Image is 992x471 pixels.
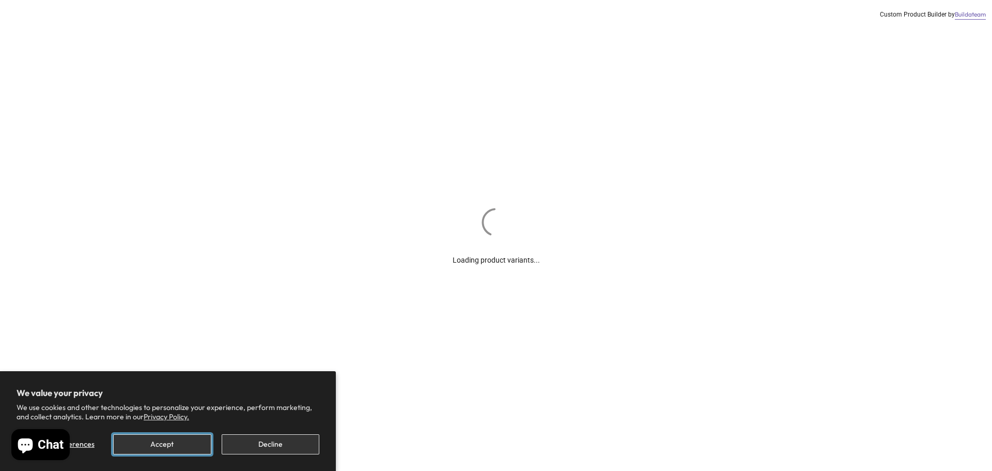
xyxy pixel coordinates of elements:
[144,412,189,421] a: Privacy Policy.
[113,434,211,454] button: Accept
[17,403,319,421] p: We use cookies and other technologies to personalize your experience, perform marketing, and coll...
[222,434,319,454] button: Decline
[453,239,540,266] div: Loading product variants...
[880,10,986,19] div: Custom Product Builder by
[955,10,986,19] a: Buildateam
[8,429,73,463] inbox-online-store-chat: Shopify online store chat
[17,388,319,398] h2: We value your privacy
